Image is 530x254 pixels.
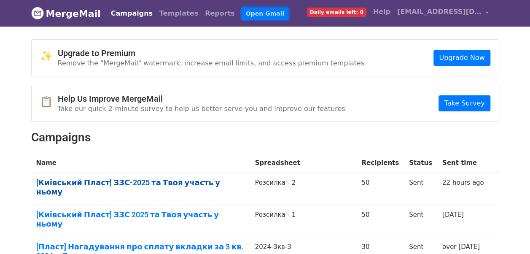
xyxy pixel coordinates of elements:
[58,94,345,104] h4: Help Us Improve MergeMail
[250,173,357,205] td: Розсилка - 2
[356,205,404,237] td: 50
[250,205,357,237] td: Розсилка - 1
[250,153,357,173] th: Spreadsheet
[58,104,345,113] p: Take our quick 2-minute survey to help us better serve you and improve our features
[356,153,404,173] th: Recipients
[40,96,58,108] span: 📋
[488,213,530,254] iframe: Chat Widget
[156,5,202,22] a: Templates
[58,48,365,58] h4: Upgrade to Premium
[437,153,489,173] th: Sent time
[304,3,370,20] a: Daily emails left: 0
[397,7,482,17] span: [EMAIL_ADDRESS][DOMAIN_NAME]
[307,8,366,17] span: Daily emails left: 0
[439,95,490,111] a: Take Survey
[356,173,404,205] td: 50
[36,210,245,228] a: [Київський Пласт] ЗЗС 2025 та Твоя участь у ньому
[31,7,44,19] img: MergeMail logo
[442,179,484,186] a: 22 hours ago
[370,3,394,20] a: Help
[108,5,156,22] a: Campaigns
[433,50,490,66] a: Upgrade Now
[242,8,288,20] a: Open Gmail
[58,59,365,68] p: Remove the "MergeMail" watermark, increase email limits, and access premium templates
[488,213,530,254] div: Віджет чату
[442,211,464,219] a: [DATE]
[36,178,245,196] a: [Київський Пласт] ЗЗС-2025 та Твоя участь у ньому
[404,153,437,173] th: Status
[31,153,250,173] th: Name
[31,130,499,145] h2: Campaigns
[31,5,101,22] a: MergeMail
[394,3,492,23] a: [EMAIL_ADDRESS][DOMAIN_NAME]
[202,5,238,22] a: Reports
[404,173,437,205] td: Sent
[442,243,480,251] a: over [DATE]
[404,205,437,237] td: Sent
[40,50,58,62] span: ✨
